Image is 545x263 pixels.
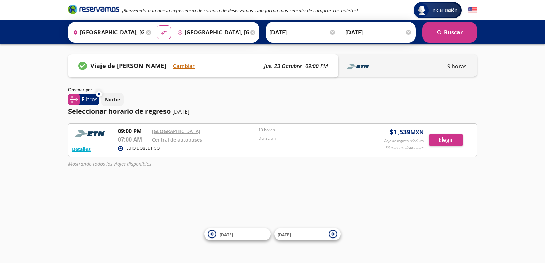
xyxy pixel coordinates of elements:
[68,94,99,105] button: 0Filtros
[126,145,160,151] p: LUJO DOBLE PISO
[345,24,412,41] input: Opcional
[278,232,291,237] span: [DATE]
[68,87,92,93] p: Ordenar por
[264,62,302,70] p: jue. 23 octubre
[152,128,200,134] a: [GEOGRAPHIC_DATA]
[152,136,202,143] a: Central de autobuses
[429,134,463,146] button: Elegir
[98,91,100,97] span: 0
[90,61,166,70] p: Viaje de [PERSON_NAME]
[122,7,358,14] em: ¡Bienvenido a la nueva experiencia de compra de Reservamos, una forma más sencilla de comprar tus...
[220,232,233,237] span: [DATE]
[68,106,171,116] p: Seleccionar horario de regreso
[269,24,336,41] input: Elegir Fecha
[274,228,341,240] button: [DATE]
[345,61,372,71] img: LINENAME
[305,62,328,70] p: 09:00 PM
[422,22,477,43] button: Buscar
[172,108,189,116] p: [DATE]
[258,127,361,133] p: 10 horas
[258,135,361,142] p: Duración
[70,24,144,41] input: Buscar Origen
[105,96,120,103] p: Noche
[447,62,467,70] p: 9 horas
[118,127,149,135] p: 09:00 PM
[468,6,477,15] button: English
[204,228,271,240] button: [DATE]
[383,138,424,144] p: Viaje de regreso p/adulto
[68,4,119,16] a: Brand Logo
[410,129,424,136] small: MXN
[72,127,109,141] img: RESERVAMOS
[82,95,98,103] p: Filtros
[101,93,124,106] button: Noche
[386,145,424,151] p: 36 asientos disponibles
[173,62,195,70] button: Cambiar
[175,24,249,41] input: Buscar Destino
[429,7,460,14] span: Iniciar sesión
[68,161,151,167] em: Mostrando todos los viajes disponibles
[118,135,149,144] p: 07:00 AM
[72,146,91,153] button: Detalles
[68,4,119,14] i: Brand Logo
[390,127,424,137] span: $ 1,539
